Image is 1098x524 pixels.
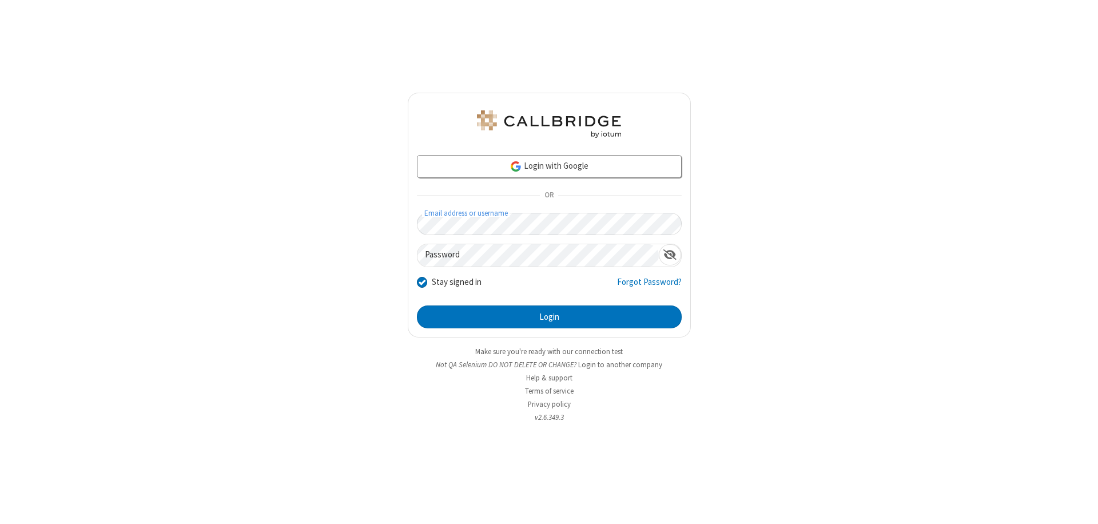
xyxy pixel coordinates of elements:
a: Make sure you're ready with our connection test [475,347,623,356]
a: Terms of service [525,386,574,396]
li: v2.6.349.3 [408,412,691,423]
a: Help & support [526,373,572,383]
a: Forgot Password? [617,276,682,297]
input: Password [417,244,659,267]
button: Login [417,305,682,328]
label: Stay signed in [432,276,482,289]
input: Email address or username [417,213,682,235]
button: Login to another company [578,359,662,370]
div: Show password [659,244,681,265]
li: Not QA Selenium DO NOT DELETE OR CHANGE? [408,359,691,370]
span: OR [540,188,558,204]
a: Privacy policy [528,399,571,409]
a: Login with Google [417,155,682,178]
img: QA Selenium DO NOT DELETE OR CHANGE [475,110,623,138]
img: google-icon.png [510,160,522,173]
